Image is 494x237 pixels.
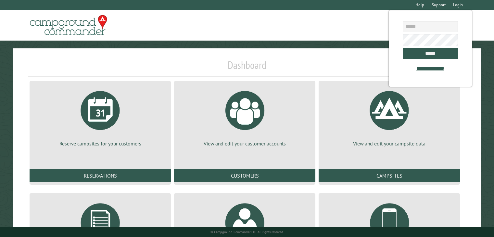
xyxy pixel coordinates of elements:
[210,230,284,234] small: © Campground Commander LLC. All rights reserved.
[174,169,315,182] a: Customers
[30,169,171,182] a: Reservations
[326,140,452,147] p: View and edit your campsite data
[28,13,109,38] img: Campground Commander
[182,86,308,147] a: View and edit your customer accounts
[326,86,452,147] a: View and edit your campsite data
[182,140,308,147] p: View and edit your customer accounts
[319,169,460,182] a: Campsites
[28,59,466,77] h1: Dashboard
[37,86,163,147] a: Reserve campsites for your customers
[37,140,163,147] p: Reserve campsites for your customers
